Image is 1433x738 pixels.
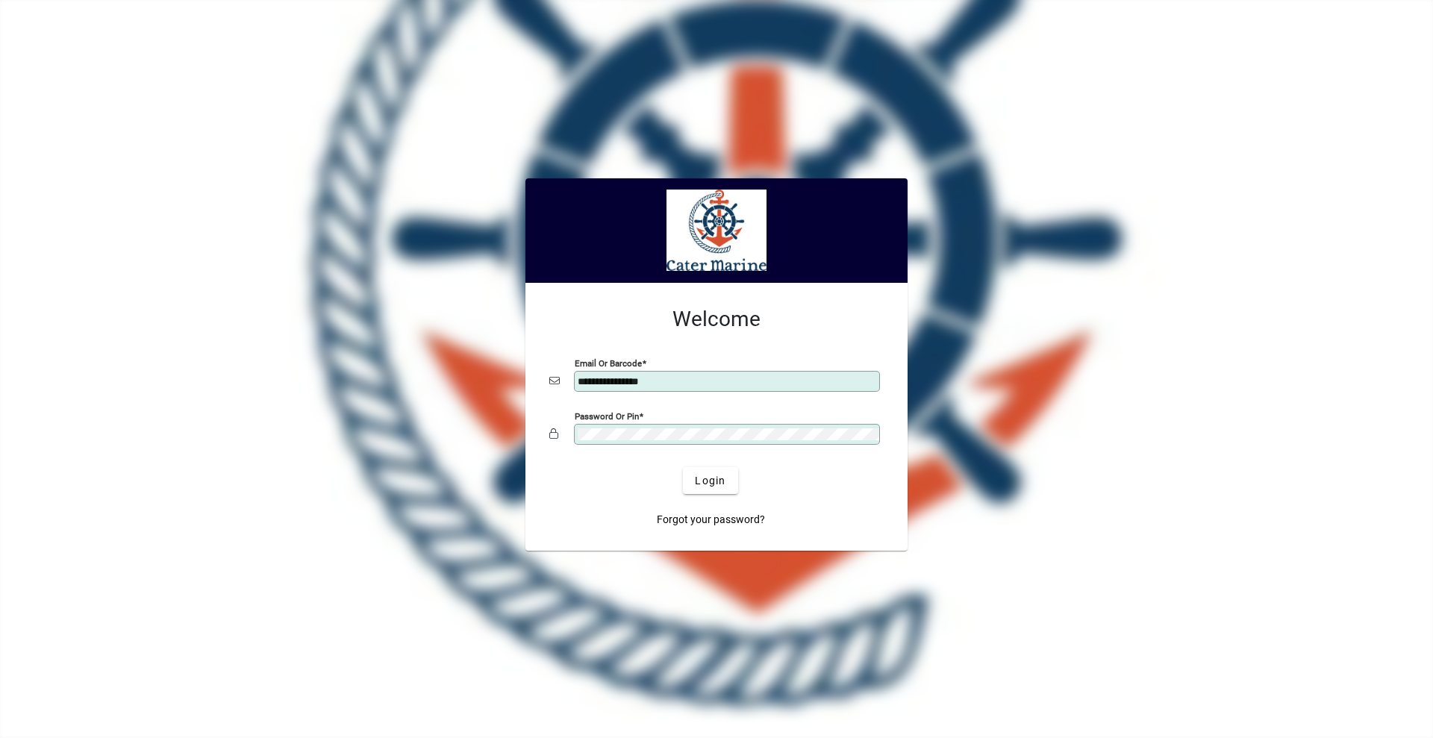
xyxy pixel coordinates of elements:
span: Forgot your password? [657,512,765,528]
button: Login [683,467,737,494]
mat-label: Email or Barcode [575,358,642,369]
a: Forgot your password? [651,506,771,533]
h2: Welcome [549,307,884,332]
span: Login [695,473,725,489]
mat-label: Password or Pin [575,411,639,422]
